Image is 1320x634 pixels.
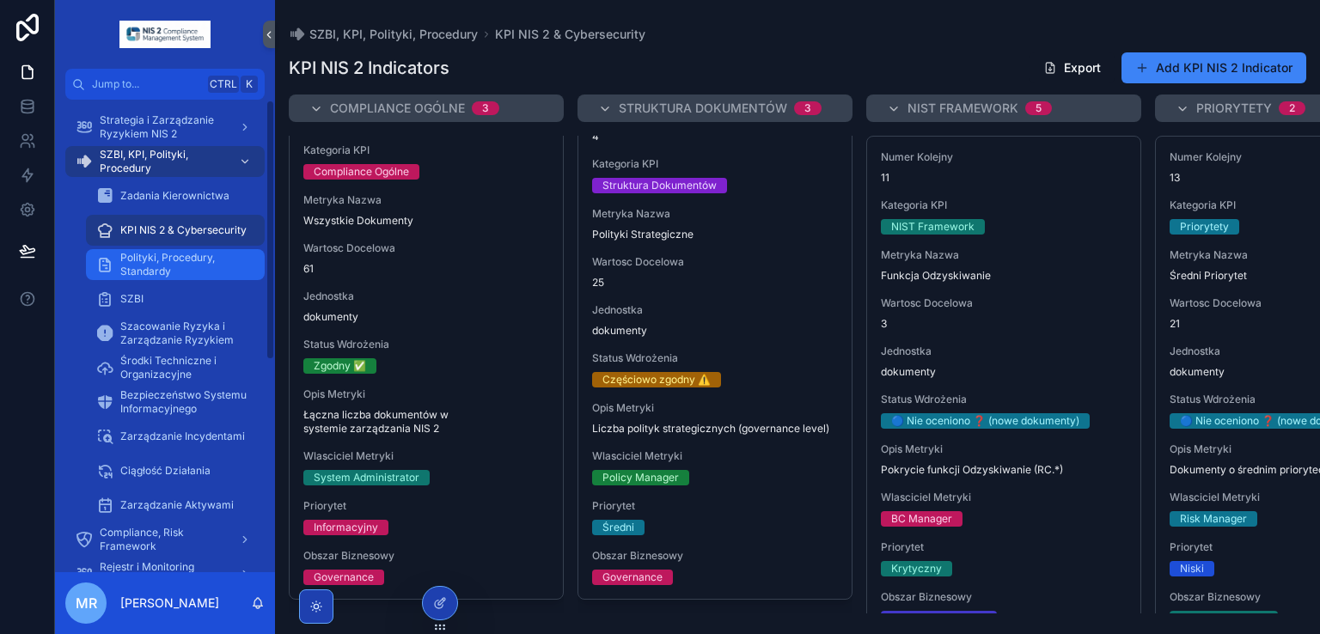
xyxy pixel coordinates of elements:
[1180,611,1268,626] div: Risk Management
[65,112,265,143] a: Strategia i Zarządzanie Ryzykiem NIS 2
[592,255,838,269] span: Wartosc Docelowa
[592,228,838,241] span: Polityki Strategiczne
[1180,219,1229,235] div: Priorytety
[86,490,265,521] a: Zarządzanie Aktywami
[120,430,245,443] span: Zarządzanie Incydentami
[100,148,225,175] span: SZBI, KPI, Polityki, Procedury
[891,511,952,527] div: BC Manager
[65,69,265,100] button: Jump to...CtrlK
[881,540,1127,554] span: Priorytet
[76,593,97,613] span: MR
[289,26,478,43] a: SZBI, KPI, Polityki, Procedury
[86,180,265,211] a: Zadania Kierownictwa
[881,365,1127,379] span: dokumenty
[303,387,549,401] span: Opis Metryki
[804,101,811,115] div: 3
[881,463,1127,477] span: Pokrycie funkcji Odzyskiwanie (RC.*)
[881,150,1127,164] span: Numer Kolejny
[86,283,265,314] a: SZBI
[495,26,645,43] span: KPI NIS 2 & Cybersecurity
[891,561,942,576] div: Krytyczny
[303,499,549,513] span: Priorytet
[1196,100,1272,117] span: Priorytety
[65,146,265,177] a: SZBI, KPI, Polityki, Procedury
[86,455,265,486] a: Ciągłość Działania
[881,590,1127,604] span: Obszar Biznesowy
[303,262,549,276] span: 61
[86,387,265,418] a: Bezpieczeństwo Systemu Informacyjnego
[891,219,975,235] div: NIST Framework
[303,549,549,563] span: Obszar Biznesowy
[602,178,717,193] div: Struktura Dokumentów
[120,354,247,381] span: Środki Techniczne i Organizacyjne
[120,189,229,203] span: Zadania Kierownictwa
[120,498,234,512] span: Zarządzanie Aktywami
[1180,511,1247,527] div: Risk Manager
[86,352,265,383] a: Środki Techniczne i Organizacyjne
[314,164,409,180] div: Compliance Ogólne
[303,241,549,255] span: Wartosc Docelowa
[602,520,634,535] div: Średni
[619,100,787,117] span: Struktura Dokumentów
[891,413,1079,429] div: 🔵 Nie oceniono ❓ (nowe dokumenty)
[592,422,838,436] span: Liczba polityk strategicznych (governance level)
[86,318,265,349] a: Szacowanie Ryzyka i Zarządzanie Ryzykiem
[92,77,201,91] span: Jump to...
[303,449,549,463] span: Wlasciciel Metryki
[86,215,265,246] a: KPI NIS 2 & Cybersecurity
[592,276,838,290] span: 25
[120,388,247,416] span: Bezpieczeństwo Systemu Informacyjnego
[881,198,1127,212] span: Kategoria KPI
[1036,101,1042,115] div: 5
[881,248,1127,262] span: Metryka Nazwa
[55,100,275,572] div: scrollable content
[208,76,239,93] span: Ctrl
[881,317,1127,331] span: 3
[119,21,211,48] img: App logo
[881,269,1127,283] span: Funkcja Odzyskiwanie
[602,372,711,387] div: Częściowo zgodny ⚠️
[100,560,225,588] span: Rejestr i Monitoring Ryzyka NIS 2
[86,249,265,280] a: Polityki, Procedury, Standardy
[309,26,478,43] span: SZBI, KPI, Polityki, Procedury
[881,296,1127,310] span: Wartosc Docelowa
[303,193,549,207] span: Metryka Nazwa
[120,320,247,347] span: Szacowanie Ryzyka i Zarządzanie Ryzykiem
[314,570,374,585] div: Governance
[592,207,838,221] span: Metryka Nazwa
[303,338,549,351] span: Status Wdrożenia
[330,100,465,117] span: Compliance Ogólne
[100,526,225,553] span: Compliance, Risk Framework
[303,143,549,157] span: Kategoria KPI
[86,421,265,452] a: Zarządzanie Incydentami
[120,464,211,478] span: Ciągłość Działania
[314,520,378,535] div: Informacyjny
[120,251,247,278] span: Polityki, Procedury, Standardy
[289,56,449,80] h1: KPI NIS 2 Indicators
[100,113,225,141] span: Strategia i Zarządzanie Ryzykiem NIS 2
[120,292,144,306] span: SZBI
[1180,561,1204,576] div: Niski
[303,310,549,324] span: dokumenty
[314,470,419,485] div: System Administrator
[65,524,265,555] a: Compliance, Risk Framework
[881,344,1127,358] span: Jednostka
[242,77,256,91] span: K
[303,290,549,303] span: Jednostka
[602,470,679,485] div: Policy Manager
[592,499,838,513] span: Priorytet
[577,94,852,600] a: Numer Kolejny4Kategoria KPIStruktura DokumentówMetryka NazwaPolityki StrategiczneWartosc Docelowa...
[592,549,838,563] span: Obszar Biznesowy
[1121,52,1306,83] button: Add KPI NIS 2 Indicator
[314,358,366,374] div: Zgodny ✅
[592,157,838,171] span: Kategoria KPI
[602,570,663,585] div: Governance
[592,401,838,415] span: Opis Metryki
[881,393,1127,406] span: Status Wdrożenia
[907,100,1018,117] span: NIST Framework
[592,303,838,317] span: Jednostka
[891,611,987,626] div: Business Continuity
[1030,52,1115,83] button: Export
[65,558,265,589] a: Rejestr i Monitoring Ryzyka NIS 2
